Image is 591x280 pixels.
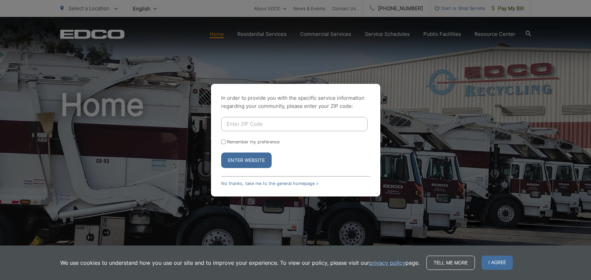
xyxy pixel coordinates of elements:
a: Tell me more [426,256,475,270]
button: Enter Website [221,153,272,168]
label: Remember my preference [227,139,279,144]
input: Enter ZIP Code [221,117,367,131]
a: No thanks, take me to the general homepage > [221,181,319,186]
a: privacy policy [369,259,405,267]
p: In order to provide you with the specific service information regarding your community, please en... [221,94,370,110]
span: I agree [482,256,513,270]
p: We use cookies to understand how you use our site and to improve your experience. To view our pol... [60,259,420,267]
